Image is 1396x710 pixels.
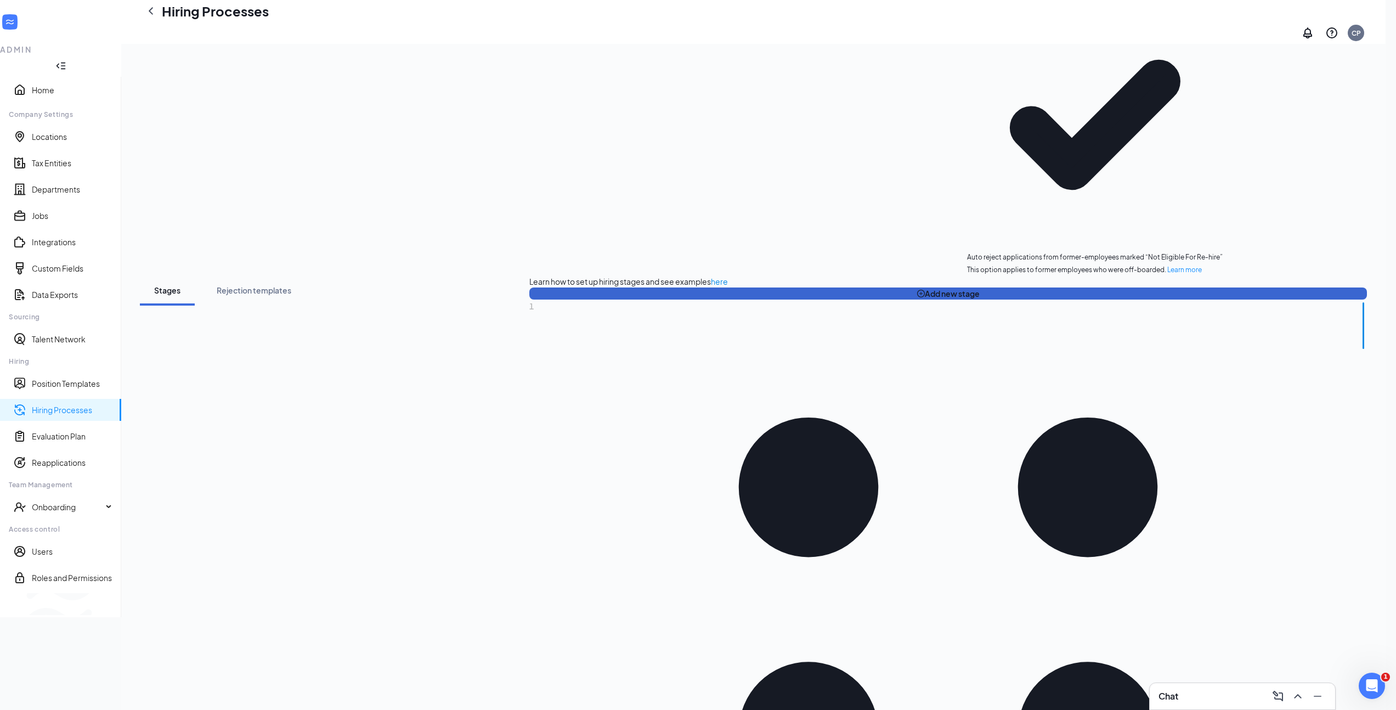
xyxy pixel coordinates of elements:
h3: Chat [1158,690,1178,702]
button: Minimize [1309,688,1326,705]
button: plus-circleAdd new stage [529,288,1367,300]
a: Reapplications [32,457,112,468]
span: 1 [529,300,1367,313]
a: Learn more [1167,266,1202,274]
svg: ChevronLeft [144,4,157,18]
a: Hiring Processes [32,404,112,415]
a: Home [32,84,112,95]
div: Hiring [9,357,112,366]
a: Integrations [32,236,112,247]
svg: ComposeMessage [1271,690,1285,703]
svg: ChevronUp [1291,690,1304,703]
svg: WorkstreamLogo [13,558,105,650]
div: Rejection templates [217,285,291,296]
iframe: Intercom live chat [1359,673,1385,699]
svg: QuestionInfo [1325,26,1338,40]
span: plus-circle [917,290,925,297]
div: Access control [9,525,112,534]
div: Auto reject applications from former-employees marked “Not Eligible For Re-hire” [967,252,1223,263]
span: This option applies to former employees who were off-boarded. [967,265,1223,275]
svg: Collapse [55,60,66,71]
a: Position Templates [32,378,112,389]
a: Evaluation Plan [32,431,112,442]
div: CP [1352,29,1361,38]
a: Roles and Permissions [32,572,112,583]
button: ComposeMessage [1269,688,1287,705]
a: Data Exports [32,289,112,300]
h1: Hiring Processes [162,2,269,20]
a: Departments [32,184,112,195]
a: Custom Fields [32,263,112,274]
a: Jobs [32,210,112,221]
div: Onboarding [32,501,103,512]
button: ChevronUp [1289,688,1307,705]
a: Tax Entities [32,157,112,168]
a: here [711,275,728,288]
div: Team Management [9,480,112,489]
span: Learn how to set up hiring stages and see examples [529,275,711,288]
div: Sourcing [9,312,112,322]
div: Company Settings [9,110,112,119]
a: Users [32,546,112,557]
svg: WorkstreamLogo [4,16,15,27]
div: Stages [151,285,184,296]
svg: Minimize [1311,690,1324,703]
svg: Notifications [1301,26,1314,40]
a: Talent Network [32,334,112,345]
a: Locations [32,131,112,142]
svg: UserCheck [13,500,26,514]
span: 1 [1381,673,1390,681]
